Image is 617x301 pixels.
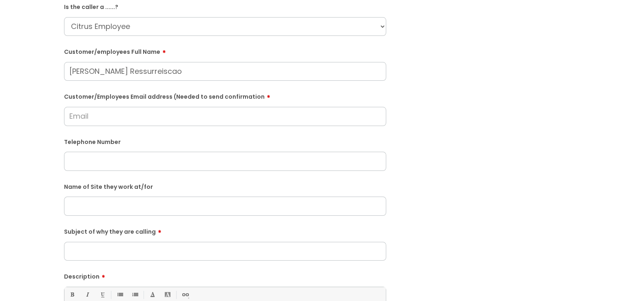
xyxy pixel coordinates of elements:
a: Back Color [162,290,172,300]
a: Font Color [147,290,157,300]
a: Link [180,290,190,300]
a: 1. Ordered List (Ctrl-Shift-8) [130,290,140,300]
label: Customer/employees Full Name [64,46,386,55]
input: Email [64,107,386,126]
label: Description [64,270,386,280]
label: Name of Site they work at/for [64,182,386,190]
label: Subject of why they are calling [64,226,386,235]
a: • Unordered List (Ctrl-Shift-7) [115,290,125,300]
label: Telephone Number [64,137,386,146]
label: Customer/Employees Email address (Needed to send confirmation [64,91,386,100]
a: Underline(Ctrl-U) [97,290,107,300]
a: Bold (Ctrl-B) [67,290,77,300]
label: Is the caller a ......? [64,2,386,11]
a: Italic (Ctrl-I) [82,290,92,300]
